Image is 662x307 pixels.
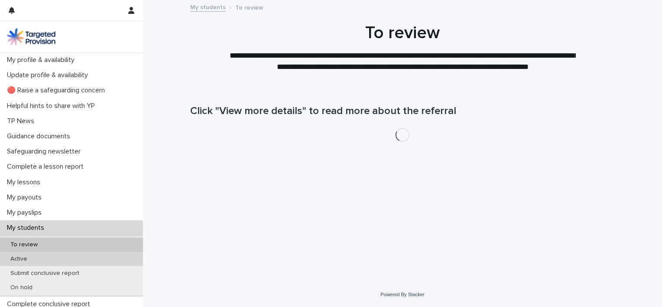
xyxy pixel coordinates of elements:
[3,209,49,217] p: My payslips
[190,23,615,43] h1: To review
[7,28,55,46] img: M5nRWzHhSzIhMunXDL62
[235,2,263,12] p: To review
[190,2,226,12] a: My students
[3,270,86,277] p: Submit conclusive report
[3,163,91,171] p: Complete a lesson report
[3,71,95,79] p: Update profile & availability
[3,102,102,110] p: Helpful hints to share with YP
[3,255,34,263] p: Active
[3,241,45,248] p: To review
[3,56,81,64] p: My profile & availability
[3,147,88,156] p: Safeguarding newsletter
[3,178,47,186] p: My lessons
[380,292,424,297] a: Powered By Stacker
[3,86,112,95] p: 🔴 Raise a safeguarding concern
[190,105,615,118] h1: Click "View more details" to read more about the referral
[3,193,49,202] p: My payouts
[3,132,77,140] p: Guidance documents
[3,284,39,291] p: On hold
[3,117,41,125] p: TP News
[3,224,51,232] p: My students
